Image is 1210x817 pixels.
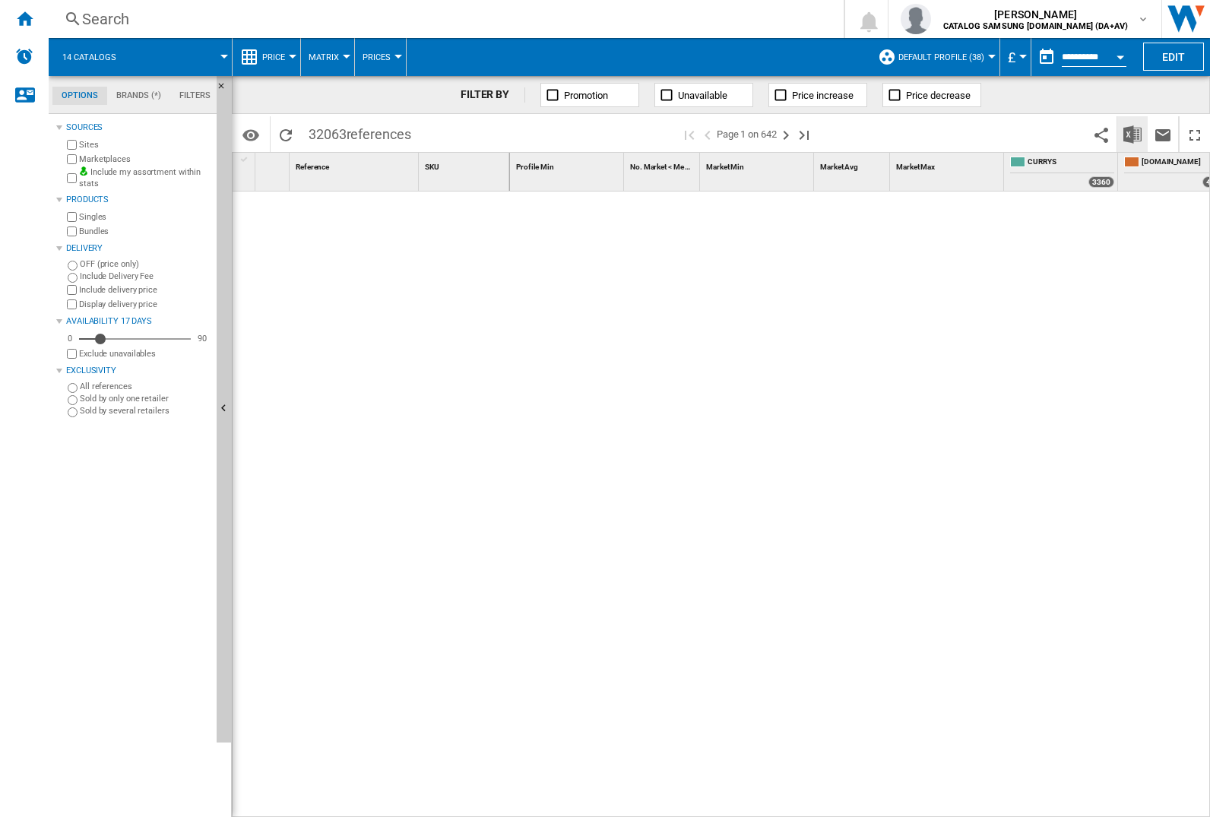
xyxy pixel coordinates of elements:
md-tab-item: Filters [170,87,220,105]
div: Market Min Sort None [703,153,813,176]
div: Reference Sort None [293,153,418,176]
button: Open calendar [1107,41,1134,68]
span: Market Avg [820,163,858,171]
button: Download in Excel [1117,116,1148,152]
input: All references [68,383,78,393]
div: Sort None [513,153,623,176]
label: Exclude unavailables [79,348,211,359]
div: Market Max Sort None [893,153,1003,176]
span: Price [262,52,285,62]
div: Sort None [817,153,889,176]
span: references [347,126,411,142]
input: Sold by several retailers [68,407,78,417]
button: Last page [795,116,813,152]
span: [PERSON_NAME] [943,7,1128,22]
div: 0 [64,333,76,344]
md-menu: Currency [1000,38,1031,76]
label: Include my assortment within stats [79,166,211,190]
button: Hide [217,76,235,103]
div: Sources [66,122,211,134]
label: Display delivery price [79,299,211,310]
input: Include Delivery Fee [68,273,78,283]
button: Maximize [1180,116,1210,152]
input: Include delivery price [67,285,77,295]
span: Market Max [896,163,935,171]
div: Market Avg Sort None [817,153,889,176]
label: Sold by only one retailer [80,393,211,404]
div: Sort None [258,153,289,176]
button: Matrix [309,38,347,76]
input: Sold by only one retailer [68,395,78,405]
button: 14 catalogs [62,38,131,76]
span: Profile Min [516,163,554,171]
label: Bundles [79,226,211,237]
span: Promotion [564,90,608,101]
span: CURRYS [1028,157,1114,169]
div: FILTER BY [461,87,525,103]
label: Include Delivery Fee [80,271,211,282]
button: Price [262,38,293,76]
label: Include delivery price [79,284,211,296]
img: excel-24x24.png [1123,125,1142,144]
div: No. Market < Me Sort None [627,153,699,176]
input: Sites [67,140,77,150]
span: Price decrease [906,90,971,101]
span: Page 1 on 642 [717,116,777,152]
span: No. Market < Me [630,163,684,171]
span: Prices [363,52,391,62]
input: Bundles [67,226,77,236]
label: OFF (price only) [80,258,211,270]
md-tab-item: Brands (*) [107,87,170,105]
span: Price increase [792,90,854,101]
button: Price decrease [882,83,981,107]
div: Prices [363,38,398,76]
div: 90 [194,333,211,344]
label: Sold by several retailers [80,405,211,416]
div: Sort None [627,153,699,176]
md-slider: Availability [79,331,191,347]
button: Share this bookmark with others [1086,116,1117,152]
div: CURRYS 3360 offers sold by CURRYS [1007,153,1117,191]
img: profile.jpg [901,4,931,34]
button: £ [1008,38,1023,76]
button: >Previous page [698,116,717,152]
b: CATALOG SAMSUNG [DOMAIN_NAME] (DA+AV) [943,21,1128,31]
div: Search [82,8,804,30]
div: 14 catalogs [56,38,224,76]
button: First page [680,116,698,152]
input: Display delivery price [67,349,77,359]
input: OFF (price only) [68,261,78,271]
input: Marketplaces [67,154,77,164]
span: 14 catalogs [62,52,116,62]
div: Products [66,194,211,206]
div: Sort None [422,153,509,176]
span: Market Min [706,163,744,171]
input: Singles [67,212,77,222]
img: mysite-bg-18x18.png [79,166,88,176]
button: md-calendar [1031,42,1062,72]
span: Matrix [309,52,339,62]
div: Price [240,38,293,76]
label: Marketplaces [79,154,211,165]
span: SKU [425,163,439,171]
label: Singles [79,211,211,223]
div: SKU Sort None [422,153,509,176]
button: Price increase [768,83,867,107]
div: Exclusivity [66,365,211,377]
div: 3360 offers sold by CURRYS [1088,176,1114,188]
div: Availability 17 Days [66,315,211,328]
span: Unavailable [678,90,727,101]
span: Reference [296,163,329,171]
button: Options [236,121,266,148]
md-tab-item: Options [52,87,107,105]
span: 32063 [301,116,419,148]
span: Default profile (38) [898,52,984,62]
button: Hide [217,76,232,743]
label: All references [80,381,211,392]
button: Send this report by email [1148,116,1178,152]
label: Sites [79,139,211,150]
div: Sort None [703,153,813,176]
